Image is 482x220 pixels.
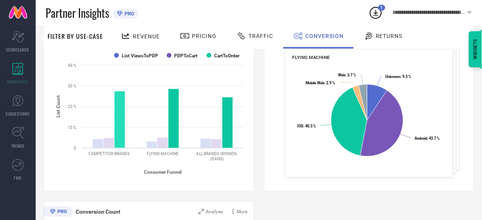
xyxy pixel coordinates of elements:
[338,73,345,77] tspan: Web
[6,111,30,117] span: SUGGESTIONS
[385,75,400,79] tspan: Unknown
[7,79,29,85] span: WORKSPACE
[206,209,223,214] span: Analyse
[6,47,30,53] span: SCORECARDS
[68,84,76,88] text: 30 %
[68,125,76,130] text: 10 %
[11,143,25,149] span: TRENDS
[415,136,440,140] text: : 43.7 %
[199,209,204,214] svg: Zoom
[76,209,120,215] span: Conversion Count
[44,207,73,218] div: Premium
[237,209,248,214] span: More
[147,152,179,156] text: FLYING MACHINE
[14,175,22,181] span: FWD
[88,152,130,156] text: COMPETITOR BRANDS
[306,81,324,85] tspan: Mobile Web
[305,33,344,39] span: Conversion
[214,53,240,59] text: CartToOrder
[122,11,134,17] span: PRO
[196,152,237,161] text: ALL BRANDS (WOMEN- JEANS)
[133,33,160,40] span: Revenue
[192,33,216,39] span: Pricing
[385,75,411,79] text: : 9.3 %
[174,53,198,59] text: PDPToCart
[68,104,76,109] text: 20 %
[369,6,383,20] div: Open download list
[48,31,103,41] span: Filter By Use-Case
[306,81,335,85] text: : 2.9 %
[74,146,76,150] text: 0
[122,53,158,59] text: List ViewsToPDP
[249,33,273,39] span: Traffic
[297,124,316,129] text: : 40.3 %
[292,55,330,60] span: FLYING MACHINE
[68,63,76,68] text: 40 %
[415,136,427,140] tspan: Android
[376,33,403,39] span: Returns
[297,124,303,129] tspan: IOS
[46,5,109,21] span: Partner Insights
[55,95,61,118] tspan: List Count
[144,169,182,175] tspan: Consumer Funnel
[381,5,383,10] span: 1
[338,73,356,77] text: : 3.7 %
